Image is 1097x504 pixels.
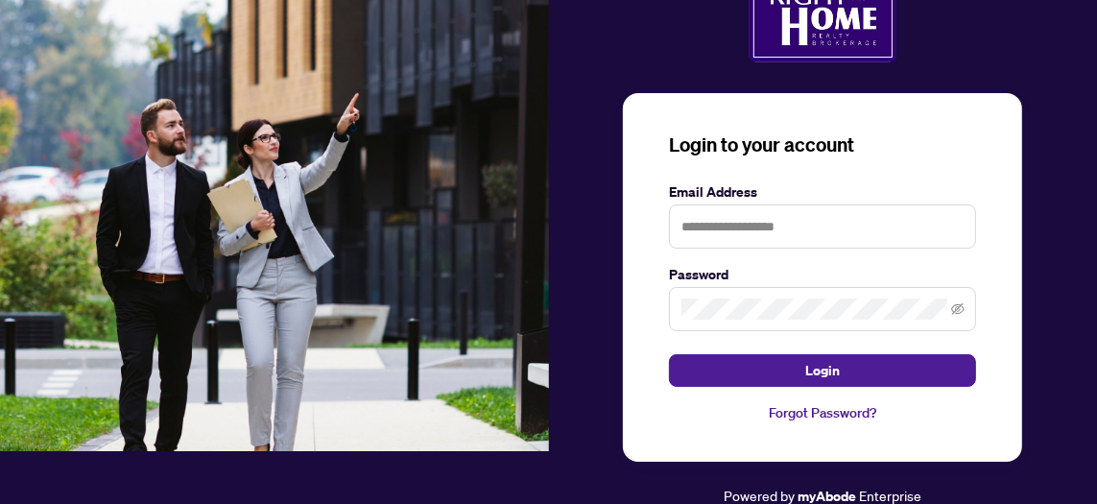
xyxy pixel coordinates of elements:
button: Login [669,354,976,387]
span: eye-invisible [951,302,965,316]
span: Powered by [724,487,795,504]
a: Forgot Password? [669,402,976,423]
span: Login [805,355,840,386]
label: Password [669,264,976,285]
label: Email Address [669,181,976,203]
span: Enterprise [859,487,921,504]
h3: Login to your account [669,132,976,158]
